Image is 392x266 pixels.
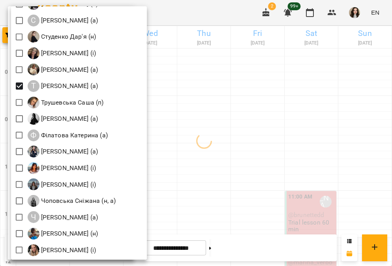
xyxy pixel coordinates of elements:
[39,81,98,91] p: [PERSON_NAME] (а)
[28,129,108,141] a: Ф Філатова Катерина (а)
[39,163,96,173] p: [PERSON_NAME] (і)
[28,31,96,43] div: Студенко Дар'я (н)
[28,97,104,109] a: Т Трушевська Саша (п)
[28,195,39,207] img: Ч
[39,98,104,107] p: Трушевська Саша (п)
[28,178,96,190] div: Черниш Ніколь (і)
[28,228,39,240] img: Ш
[39,114,98,124] p: [PERSON_NAME] (а)
[28,31,96,43] a: С Студенко Дар'я (н)
[28,162,96,174] div: Циганова Єлизавета (і)
[28,146,39,157] img: Х
[39,245,96,255] p: [PERSON_NAME] (і)
[39,49,96,58] p: [PERSON_NAME] (і)
[28,162,96,174] a: Ц [PERSON_NAME] (і)
[28,178,96,190] a: Ч [PERSON_NAME] (і)
[28,64,98,75] a: Т [PERSON_NAME] (а)
[28,80,98,92] div: Триліх Маріана (а)
[39,213,98,222] p: [PERSON_NAME] (а)
[28,80,39,92] div: Т
[39,16,98,25] p: [PERSON_NAME] (а)
[39,147,98,156] p: [PERSON_NAME] (а)
[28,15,39,26] div: С
[28,211,98,223] div: Чорней Крістіна (а)
[28,146,98,157] div: Хижняк Марія Сергіївна (а)
[28,47,96,59] a: С [PERSON_NAME] (і)
[28,15,98,26] div: Стецюк Ілона (а)
[28,80,98,92] a: Т [PERSON_NAME] (а)
[28,64,39,75] img: Т
[39,229,98,238] p: [PERSON_NAME] (н)
[39,180,96,189] p: [PERSON_NAME] (і)
[39,32,96,41] p: Студенко Дар'я (н)
[28,64,98,75] div: Тиндик-Павлова Іванна Марʼянівна (а)
[28,244,96,256] div: Шевченко Поліна Андріївна (і)
[28,195,116,207] div: Чоповська Сніжана (н, а)
[39,131,108,140] p: Філатова Катерина (а)
[39,65,98,75] p: [PERSON_NAME] (а)
[28,113,39,125] img: Ф
[28,244,39,256] img: Ш
[28,228,98,240] a: Ш [PERSON_NAME] (н)
[28,97,104,109] div: Трушевська Саша (п)
[28,211,98,223] a: Ч [PERSON_NAME] (а)
[28,178,39,190] img: Ч
[28,162,39,174] img: Ц
[28,195,116,207] a: Ч Чоповська Сніжана (н, а)
[28,31,39,43] img: С
[28,47,96,59] div: Суліковська Катерина Петрівна (і)
[28,211,39,223] div: Ч
[28,228,98,240] div: Швед Анна Олександрівна (н)
[28,15,98,26] a: С [PERSON_NAME] (а)
[28,97,39,109] img: Т
[28,129,39,141] div: Ф
[28,146,98,157] a: Х [PERSON_NAME] (а)
[39,196,116,206] p: Чоповська Сніжана (н, а)
[28,244,96,256] a: Ш [PERSON_NAME] (і)
[28,47,39,59] img: С
[28,113,98,125] a: Ф [PERSON_NAME] (а)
